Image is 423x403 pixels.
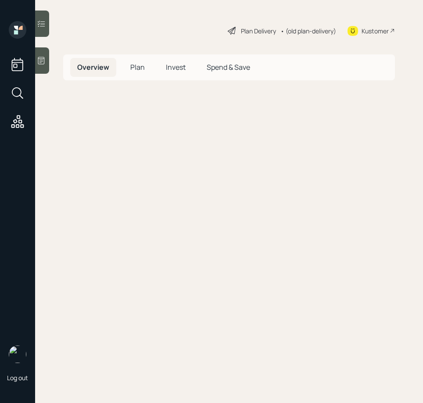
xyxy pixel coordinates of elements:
[166,62,186,72] span: Invest
[280,26,336,36] div: • (old plan-delivery)
[241,26,276,36] div: Plan Delivery
[7,374,28,382] div: Log out
[207,62,250,72] span: Spend & Save
[362,26,389,36] div: Kustomer
[9,345,26,363] img: sami-boghos-headshot.png
[130,62,145,72] span: Plan
[77,62,109,72] span: Overview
